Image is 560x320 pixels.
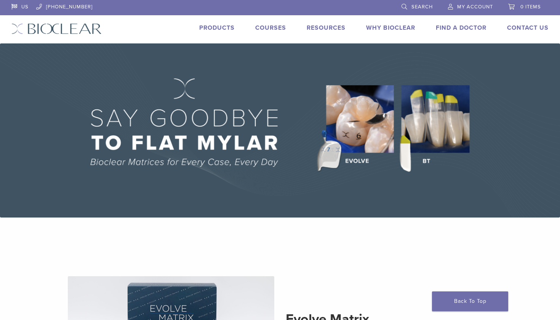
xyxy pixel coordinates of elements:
[457,4,493,10] span: My Account
[432,291,508,311] a: Back To Top
[411,4,433,10] span: Search
[255,24,286,32] a: Courses
[307,24,346,32] a: Resources
[11,23,102,34] img: Bioclear
[366,24,415,32] a: Why Bioclear
[199,24,235,32] a: Products
[507,24,549,32] a: Contact Us
[520,4,541,10] span: 0 items
[436,24,486,32] a: Find A Doctor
